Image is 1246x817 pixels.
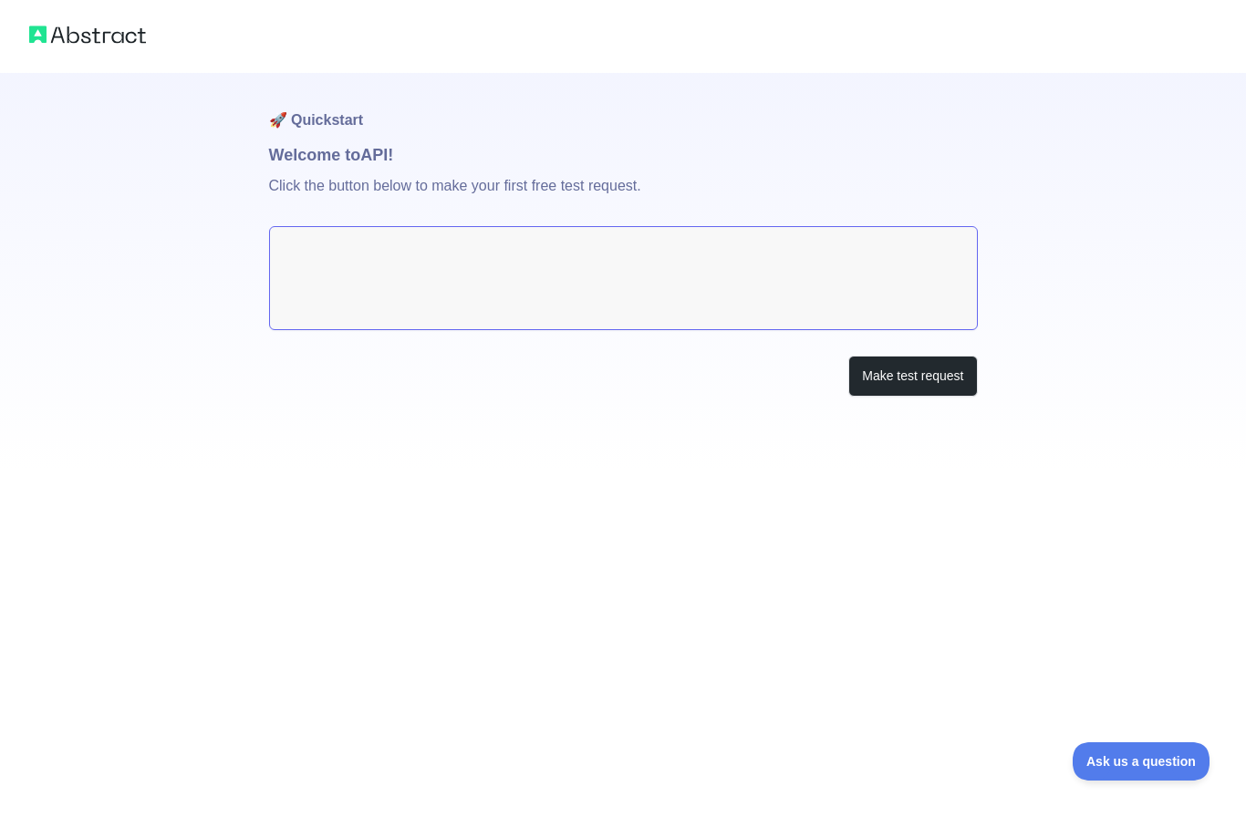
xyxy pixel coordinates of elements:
[848,356,977,397] button: Make test request
[269,73,978,142] h1: 🚀 Quickstart
[269,168,978,226] p: Click the button below to make your first free test request.
[269,142,978,168] h1: Welcome to API!
[29,22,146,47] img: Abstract logo
[1073,742,1210,781] iframe: Toggle Customer Support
